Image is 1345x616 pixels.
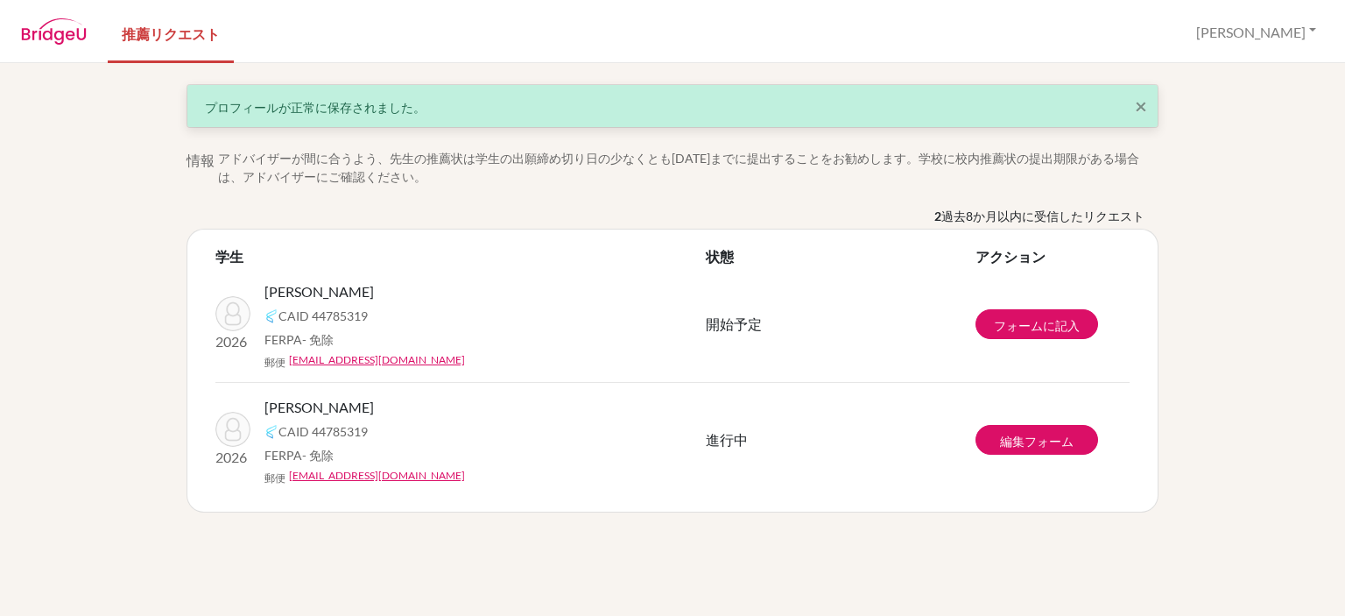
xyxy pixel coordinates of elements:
[264,332,302,347] font: FERPA
[975,309,1098,339] a: フォームに記入
[264,471,285,483] font: 郵便
[215,412,250,447] img: 高木英史
[215,449,247,465] font: 2026
[264,399,374,415] font: [PERSON_NAME]
[205,100,426,115] font: プロフィールが正常に保存されました。
[975,425,1098,455] a: 編集フォーム
[264,448,302,463] font: FERPA
[21,18,87,45] img: BridgeUロゴ
[264,425,278,439] img: 共通アプリのロゴ
[215,248,243,265] font: 学生
[1188,13,1324,49] button: [PERSON_NAME]
[934,209,941,223] font: 2
[289,353,465,366] font: [EMAIL_ADDRESS][DOMAIN_NAME]
[215,296,250,331] img: 高木英史
[302,332,334,347] font: - 免除
[706,248,734,265] font: 状態
[108,3,234,63] a: 推薦リクエスト
[975,248,1046,265] font: アクション
[264,283,374,300] font: [PERSON_NAME]
[941,209,1144,223] font: 過去8か月以内に受信したリクエスト
[218,151,1139,184] font: アドバイザーが間に合うよう、先生の推薦状は学生の出願締め切り日の少なくとも[DATE]までに提出することをお勧めします。学校に校内推薦状の提出期限がある場合は、アドバイザーにご確認ください。
[706,315,762,332] font: 開始予定
[289,352,465,368] a: [EMAIL_ADDRESS][DOMAIN_NAME]
[278,308,368,323] font: CAID 44785319
[122,25,220,42] font: 推薦リクエスト
[187,150,215,167] font: 情報
[994,318,1080,333] font: フォームに記入
[289,468,465,484] a: [EMAIL_ADDRESS][DOMAIN_NAME]
[278,424,368,439] font: CAID 44785319
[1196,24,1306,40] font: [PERSON_NAME]
[706,431,748,448] font: 進行中
[264,309,278,323] img: 共通アプリのロゴ
[264,355,285,367] font: 郵便
[1135,96,1147,117] button: 近い
[1000,434,1074,449] font: 編集フォーム
[289,469,465,482] font: [EMAIL_ADDRESS][DOMAIN_NAME]
[215,333,247,350] font: 2026
[1135,93,1147,118] font: ×
[302,448,334,463] font: - 免除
